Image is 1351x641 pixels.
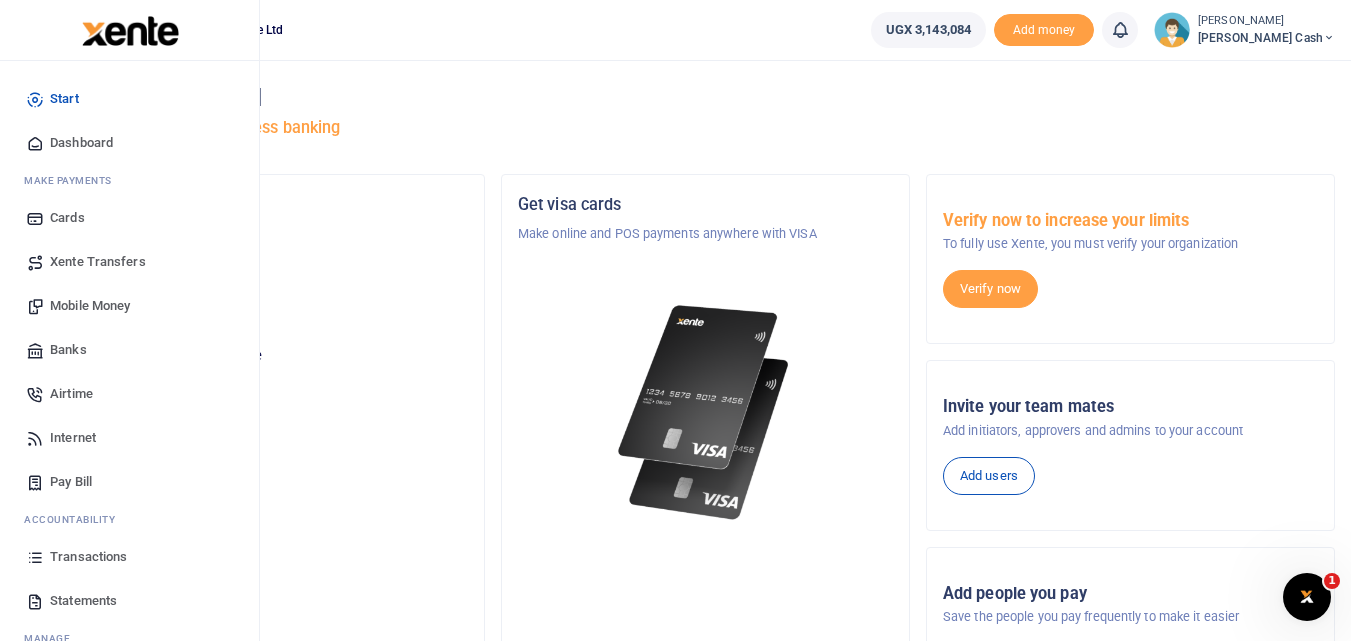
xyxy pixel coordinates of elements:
[612,292,800,533] img: xente-_physical_cards.png
[16,328,243,372] a: Banks
[50,208,85,228] span: Cards
[93,272,468,292] h5: Account
[16,372,243,416] a: Airtime
[994,21,1094,36] a: Add money
[34,173,112,188] span: ake Payments
[886,20,971,40] span: UGX 3,143,084
[76,118,1335,138] h5: Welcome to better business banking
[518,224,893,244] p: Make online and POS payments anywhere with VISA
[943,397,1318,417] h5: Invite your team mates
[16,416,243,460] a: Internet
[93,371,468,391] h5: UGX 3,143,084
[16,121,243,165] a: Dashboard
[943,584,1318,604] h5: Add people you pay
[16,535,243,579] a: Transactions
[1198,13,1335,30] small: [PERSON_NAME]
[50,133,113,153] span: Dashboard
[50,340,87,360] span: Banks
[1154,12,1190,48] img: profile-user
[871,12,986,48] a: UGX 3,143,084
[16,77,243,121] a: Start
[93,346,468,366] p: Your current account balance
[93,195,468,215] h5: Organization
[16,504,243,535] li: Ac
[1283,573,1331,621] iframe: Intercom live chat
[1154,12,1335,48] a: profile-user [PERSON_NAME] [PERSON_NAME] Cash
[16,460,243,504] a: Pay Bill
[943,211,1318,231] h5: Verify now to increase your limits
[994,14,1094,47] span: Add money
[76,86,1335,108] h4: Hello [PERSON_NAME]
[16,240,243,284] a: Xente Transfers
[50,89,79,109] span: Start
[50,428,96,448] span: Internet
[16,284,243,328] a: Mobile Money
[943,234,1318,254] p: To fully use Xente, you must verify your organization
[863,12,994,48] li: Wallet ballance
[994,14,1094,47] li: Toup your wallet
[943,421,1318,441] p: Add initiators, approvers and admins to your account
[50,252,146,272] span: Xente Transfers
[50,384,93,404] span: Airtime
[943,607,1318,627] p: Save the people you pay frequently to make it easier
[50,547,127,567] span: Transactions
[1324,573,1340,589] span: 1
[1198,29,1335,47] span: [PERSON_NAME] Cash
[943,457,1035,495] a: Add users
[82,16,179,46] img: logo-large
[16,165,243,196] li: M
[16,196,243,240] a: Cards
[93,302,468,322] p: [PERSON_NAME] Cash
[943,270,1038,308] a: Verify now
[93,224,468,244] p: Namirembe Guest House Ltd
[39,512,115,527] span: countability
[50,591,117,611] span: Statements
[50,296,130,316] span: Mobile Money
[50,472,92,492] span: Pay Bill
[80,22,179,37] a: logo-small logo-large logo-large
[16,579,243,623] a: Statements
[518,195,893,215] h5: Get visa cards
